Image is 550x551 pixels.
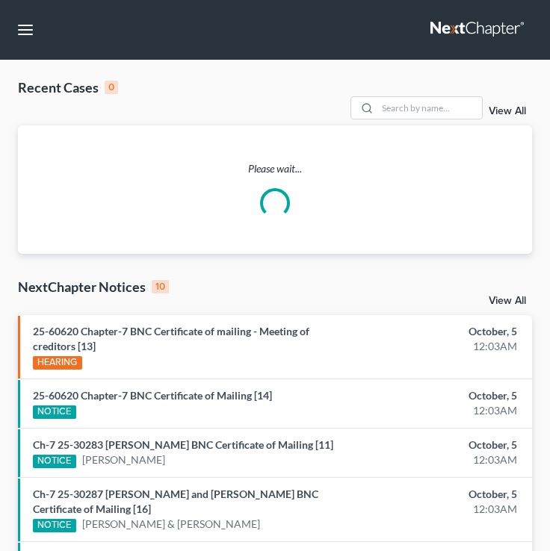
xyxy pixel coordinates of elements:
[365,452,517,467] div: 12:03AM
[489,106,526,116] a: View All
[365,388,517,403] div: October, 5
[33,405,76,419] div: NOTICE
[33,519,76,532] div: NOTICE
[18,161,532,176] p: Please wait...
[33,325,309,352] a: 25-60620 Chapter-7 BNC Certificate of mailing - Meeting of creditors [13]
[33,389,272,402] a: 25-60620 Chapter-7 BNC Certificate of Mailing [14]
[33,438,333,451] a: Ch-7 25-30283 [PERSON_NAME] BNC Certificate of Mailing [11]
[365,487,517,502] div: October, 5
[377,97,482,119] input: Search by name...
[33,356,82,370] div: HEARING
[365,403,517,418] div: 12:03AM
[33,488,318,515] a: Ch-7 25-30287 [PERSON_NAME] and [PERSON_NAME] BNC Certificate of Mailing [16]
[82,517,260,532] a: [PERSON_NAME] & [PERSON_NAME]
[365,502,517,517] div: 12:03AM
[489,296,526,306] a: View All
[82,452,165,467] a: [PERSON_NAME]
[365,324,517,339] div: October, 5
[105,81,118,94] div: 0
[152,280,169,293] div: 10
[365,438,517,452] div: October, 5
[365,339,517,354] div: 12:03AM
[18,278,169,296] div: NextChapter Notices
[18,78,118,96] div: Recent Cases
[33,455,76,468] div: NOTICE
